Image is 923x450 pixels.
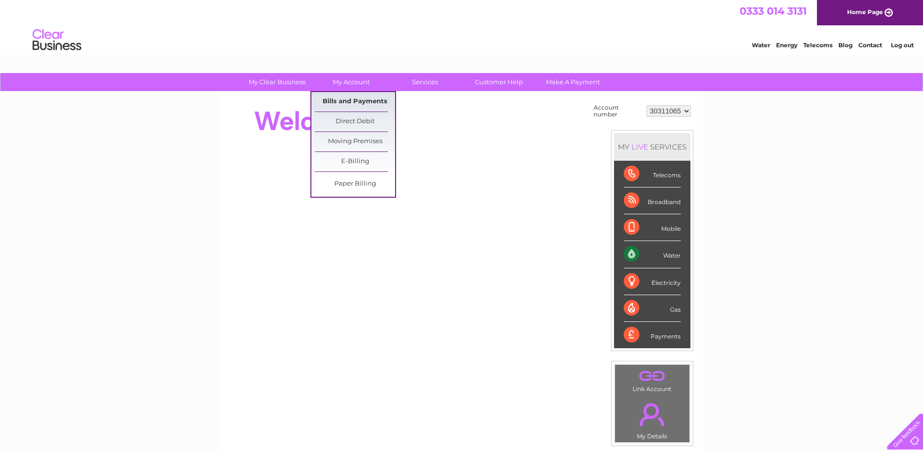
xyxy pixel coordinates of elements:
[624,268,681,295] div: Electricity
[624,322,681,348] div: Payments
[615,395,690,443] td: My Details
[624,241,681,268] div: Water
[624,214,681,241] div: Mobile
[311,73,391,91] a: My Account
[624,187,681,214] div: Broadband
[630,142,650,151] div: LIVE
[315,174,395,194] a: Paper Billing
[803,41,833,49] a: Telecoms
[315,92,395,112] a: Bills and Payments
[232,5,692,47] div: Clear Business is a trading name of Verastar Limited (registered in [GEOGRAPHIC_DATA] No. 3667643...
[614,133,690,161] div: MY SERVICES
[32,25,82,55] img: logo.png
[237,73,317,91] a: My Clear Business
[776,41,797,49] a: Energy
[617,397,687,431] a: .
[315,132,395,151] a: Moving Premises
[891,41,914,49] a: Log out
[858,41,882,49] a: Contact
[615,364,690,395] td: Link Account
[385,73,465,91] a: Services
[752,41,770,49] a: Water
[740,5,807,17] a: 0333 014 3131
[591,102,644,120] td: Account number
[533,73,613,91] a: Make A Payment
[838,41,852,49] a: Blog
[315,112,395,131] a: Direct Debit
[315,152,395,171] a: E-Billing
[624,161,681,187] div: Telecoms
[624,295,681,322] div: Gas
[617,367,687,384] a: .
[459,73,539,91] a: Customer Help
